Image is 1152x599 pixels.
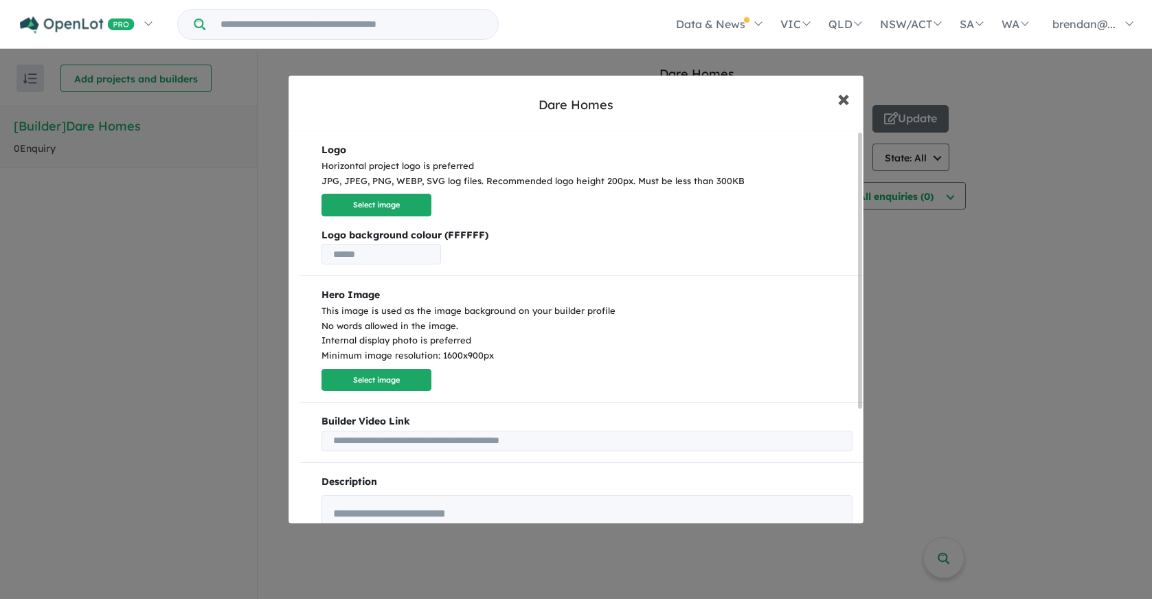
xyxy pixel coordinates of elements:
[321,304,852,363] div: This image is used as the image background on your builder profile No words allowed in the image....
[20,16,135,34] img: Openlot PRO Logo White
[321,144,346,156] b: Logo
[321,227,852,244] b: Logo background colour (FFFFFF)
[837,83,850,113] span: ×
[321,369,431,392] button: Select image
[321,414,852,430] b: Builder Video Link
[321,194,431,216] button: Select image
[1052,17,1116,31] span: brendan@...
[539,96,613,114] div: Dare Homes
[208,10,495,39] input: Try estate name, suburb, builder or developer
[321,159,852,189] div: Horizontal project logo is preferred JPG, JPEG, PNG, WEBP, SVG log files. Recommended logo height...
[321,474,852,490] p: Description
[321,289,380,301] b: Hero Image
